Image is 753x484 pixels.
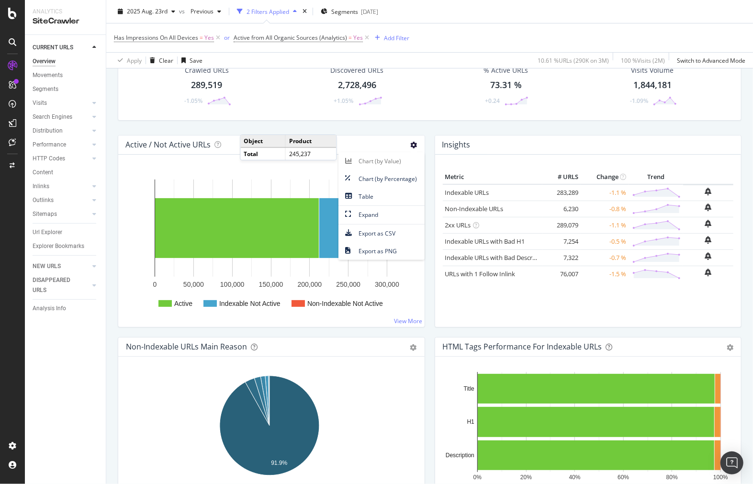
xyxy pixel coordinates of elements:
a: View More [394,317,423,325]
span: Export as CSV [338,227,425,240]
text: Description [445,452,474,459]
div: Add Filter [384,34,409,42]
div: 1,844,181 [633,79,672,91]
div: Apply [127,56,142,64]
a: Outlinks [33,195,90,205]
th: Change [581,170,629,184]
a: NEW URLS [33,261,90,271]
div: DISAPPEARED URLS [33,275,81,295]
div: 73.31 % [490,79,522,91]
td: Total [240,147,285,160]
td: 289,079 [542,217,581,233]
button: Clear [146,53,173,68]
div: times [301,7,309,16]
a: Sitemaps [33,209,90,219]
a: Overview [33,56,99,67]
div: SiteCrawler [33,16,98,27]
div: Movements [33,70,63,80]
a: HTTP Codes [33,154,90,164]
div: bell-plus [705,252,712,260]
a: Explorer Bookmarks [33,241,99,251]
button: Segments[DATE] [317,4,382,19]
div: HTML Tags Performance for Indexable URLs [443,342,602,351]
text: Indexable Not Active [219,300,281,307]
div: CURRENT URLS [33,43,73,53]
td: -0.8 % [581,201,629,217]
td: 76,007 [542,266,581,282]
div: bell-plus [705,220,712,227]
a: Distribution [33,126,90,136]
div: Clear [159,56,173,64]
button: Apply [114,53,142,68]
text: Non-Indexable Not Active [307,300,383,307]
span: 2025 Aug. 23rd [127,7,168,15]
a: Indexable URLs [445,188,489,197]
span: Chart (by Value) [338,155,425,168]
i: Options [411,142,417,148]
span: Export as PNG [338,245,425,258]
div: 289,519 [191,79,222,91]
text: 200,000 [298,281,322,288]
span: Previous [187,7,214,15]
td: -1.1 % [581,184,629,201]
span: Has Impressions On All Devices [114,34,198,42]
button: Previous [187,4,225,19]
div: -1.09% [630,97,648,105]
div: Sitemaps [33,209,57,219]
div: gear [410,344,417,351]
a: Visits [33,98,90,108]
div: % Active URLs [483,66,528,75]
div: bell-plus [705,203,712,211]
td: -0.7 % [581,249,629,266]
text: 50,000 [183,281,204,288]
div: Visits Volume [631,66,674,75]
div: Distribution [33,126,63,136]
div: Inlinks [33,181,49,191]
span: Expand [338,208,425,221]
span: Yes [204,31,214,45]
div: Search Engines [33,112,72,122]
text: Active [174,300,192,307]
span: = [348,34,352,42]
span: vs [179,7,187,15]
svg: A chart. [443,372,730,483]
div: +1.05% [334,97,354,105]
a: Performance [33,140,90,150]
div: Save [190,56,202,64]
div: Segments [33,84,58,94]
div: 2,728,496 [338,79,376,91]
th: Metric [443,170,543,184]
div: -1.05% [184,97,202,105]
div: Analytics [33,8,98,16]
span: = [200,34,203,42]
div: bell-plus [705,236,712,244]
div: Explorer Bookmarks [33,241,84,251]
a: Search Engines [33,112,90,122]
span: Segments [331,7,358,15]
div: Non-Indexable URLs Main Reason [126,342,247,351]
div: A chart. [126,170,416,319]
div: HTTP Codes [33,154,65,164]
a: Movements [33,70,99,80]
text: 100,000 [220,281,245,288]
button: Switch to Advanced Mode [673,53,745,68]
text: 300,000 [375,281,399,288]
div: A chart. [126,372,413,483]
a: Indexable URLs with Bad H1 [445,237,525,246]
div: Discovered URLs [331,66,384,75]
div: or [224,34,230,42]
div: NEW URLS [33,261,61,271]
th: # URLS [542,170,581,184]
text: 100% [713,474,728,481]
span: Yes [353,31,363,45]
div: bell-plus [705,269,712,276]
div: Visits [33,98,47,108]
button: 2025 Aug. 23rd [114,4,179,19]
text: 40% [569,474,580,481]
td: -1.5 % [581,266,629,282]
button: or [224,33,230,42]
a: Segments [33,84,99,94]
text: Title [463,385,474,392]
td: 7,322 [542,249,581,266]
div: Open Intercom Messenger [720,451,743,474]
